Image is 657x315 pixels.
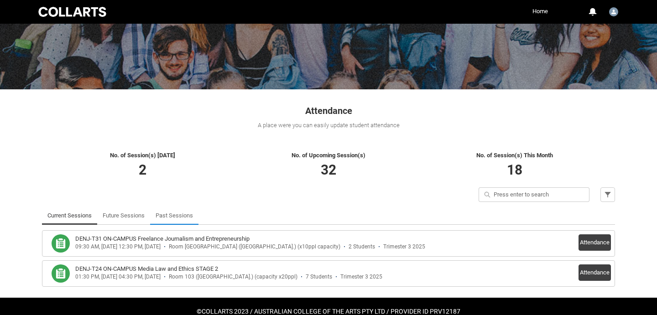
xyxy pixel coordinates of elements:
[42,121,615,130] div: A place were you can easily update student attendance
[340,274,382,280] div: Trimester 3 2025
[110,152,175,159] span: No. of Session(s) [DATE]
[97,207,150,225] li: Future Sessions
[75,234,250,243] h3: DENJ-T31 ON-CAMPUS Freelance Journalism and Entrepreneurship
[600,187,615,202] button: Filter
[579,234,611,251] button: Attendance
[169,274,297,280] div: Room 103 ([GEOGRAPHIC_DATA].) (capacity x20ppl)
[579,264,611,281] button: Attendance
[156,207,193,225] a: Past Sessions
[530,5,550,18] a: Home
[349,243,375,250] div: 2 Students
[139,162,146,178] span: 2
[321,162,336,178] span: 32
[47,207,92,225] a: Current Sessions
[150,207,198,225] li: Past Sessions
[476,152,553,159] span: No. of Session(s) This Month
[607,4,620,18] button: User Profile Neil.McMahon
[292,152,365,159] span: No. of Upcoming Session(s)
[383,243,425,250] div: Trimester 3 2025
[42,207,97,225] li: Current Sessions
[305,105,352,116] span: Attendance
[75,274,161,280] div: 01:30 PM, [DATE] 04:30 PM, [DATE]
[479,187,589,202] input: Press enter to search
[75,264,218,274] h3: DENJ-T24 ON-CAMPUS Media Law and Ethics STAGE 2
[75,243,161,250] div: 09:30 AM, [DATE] 12:30 PM, [DATE]
[306,274,332,280] div: 7 Students
[103,207,145,225] a: Future Sessions
[609,7,618,16] img: Neil.McMahon
[507,162,522,178] span: 18
[169,243,340,250] div: Room [GEOGRAPHIC_DATA] ([GEOGRAPHIC_DATA].) (x10ppl capacity)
